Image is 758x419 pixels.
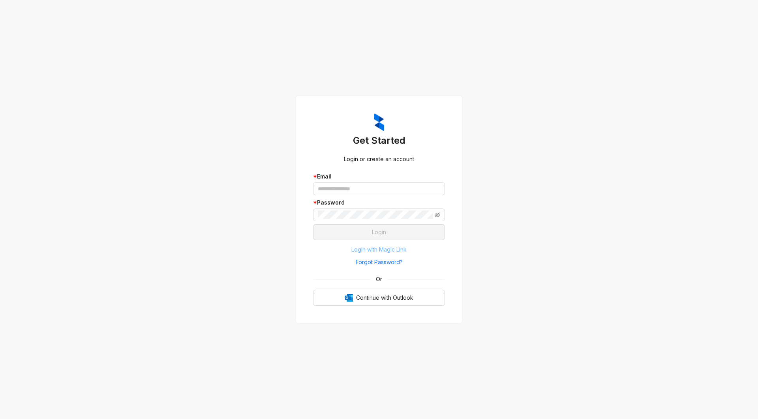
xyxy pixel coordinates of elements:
img: Outlook [345,294,353,302]
span: Login with Magic Link [351,245,407,254]
button: Login [313,224,445,240]
span: Continue with Outlook [356,293,413,302]
span: eye-invisible [435,212,440,218]
span: Forgot Password? [356,258,403,267]
div: Login or create an account [313,155,445,163]
span: Or [370,275,388,284]
img: ZumaIcon [374,113,384,132]
button: Login with Magic Link [313,243,445,256]
button: Forgot Password? [313,256,445,269]
h3: Get Started [313,134,445,147]
div: Email [313,172,445,181]
div: Password [313,198,445,207]
button: OutlookContinue with Outlook [313,290,445,306]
